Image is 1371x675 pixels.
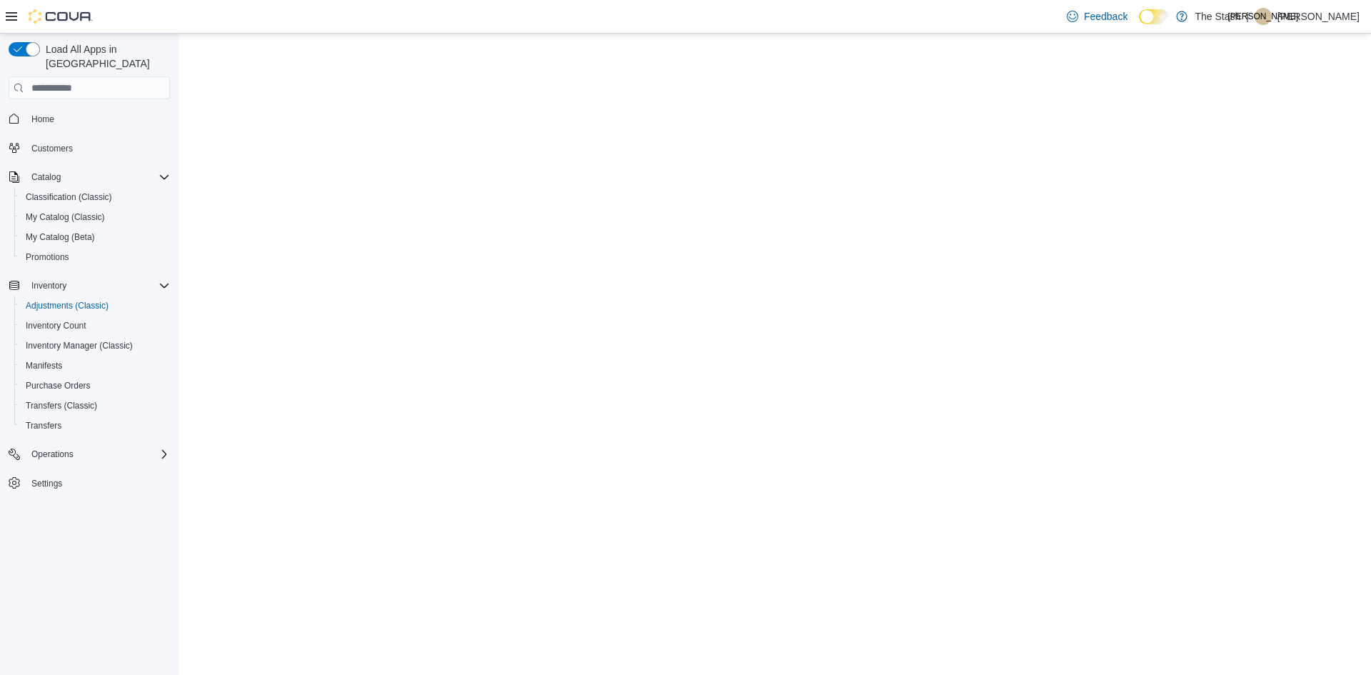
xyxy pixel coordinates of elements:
[14,227,176,247] button: My Catalog (Beta)
[20,209,111,226] a: My Catalog (Classic)
[26,446,79,463] button: Operations
[26,340,133,351] span: Inventory Manager (Classic)
[31,171,61,183] span: Catalog
[14,356,176,376] button: Manifests
[20,397,170,414] span: Transfers (Classic)
[26,420,61,431] span: Transfers
[3,473,176,494] button: Settings
[14,336,176,356] button: Inventory Manager (Classic)
[26,169,66,186] button: Catalog
[20,357,170,374] span: Manifests
[14,316,176,336] button: Inventory Count
[20,249,170,266] span: Promotions
[26,380,91,391] span: Purchase Orders
[26,140,79,157] a: Customers
[20,189,118,206] a: Classification (Classic)
[20,249,75,266] a: Promotions
[14,207,176,227] button: My Catalog (Classic)
[29,9,93,24] img: Cova
[1228,8,1299,25] span: [PERSON_NAME]
[20,189,170,206] span: Classification (Classic)
[26,320,86,331] span: Inventory Count
[1255,8,1272,25] div: Jonathan Owyoung
[31,478,62,489] span: Settings
[20,357,68,374] a: Manifests
[20,317,170,334] span: Inventory Count
[20,377,96,394] a: Purchase Orders
[1139,24,1140,25] span: Dark Mode
[20,297,114,314] a: Adjustments (Classic)
[14,376,176,396] button: Purchase Orders
[26,191,112,203] span: Classification (Classic)
[14,296,176,316] button: Adjustments (Classic)
[26,111,60,128] a: Home
[20,397,103,414] a: Transfers (Classic)
[20,229,101,246] a: My Catalog (Beta)
[3,138,176,159] button: Customers
[26,300,109,311] span: Adjustments (Classic)
[26,251,69,263] span: Promotions
[20,337,170,354] span: Inventory Manager (Classic)
[20,337,139,354] a: Inventory Manager (Classic)
[31,143,73,154] span: Customers
[40,42,170,71] span: Load All Apps in [GEOGRAPHIC_DATA]
[3,108,176,129] button: Home
[14,416,176,436] button: Transfers
[3,444,176,464] button: Operations
[31,280,66,291] span: Inventory
[26,400,97,411] span: Transfers (Classic)
[20,209,170,226] span: My Catalog (Classic)
[14,187,176,207] button: Classification (Classic)
[31,449,74,460] span: Operations
[26,109,170,127] span: Home
[26,474,170,492] span: Settings
[26,277,72,294] button: Inventory
[26,211,105,223] span: My Catalog (Classic)
[20,417,170,434] span: Transfers
[31,114,54,125] span: Home
[1084,9,1128,24] span: Feedback
[14,396,176,416] button: Transfers (Classic)
[26,231,95,243] span: My Catalog (Beta)
[1277,8,1360,25] p: [PERSON_NAME]
[20,417,67,434] a: Transfers
[1139,9,1169,24] input: Dark Mode
[14,247,176,267] button: Promotions
[20,377,170,394] span: Purchase Orders
[1195,8,1240,25] p: The Stash
[9,102,170,531] nav: Complex example
[26,475,68,492] a: Settings
[20,297,170,314] span: Adjustments (Classic)
[26,139,170,157] span: Customers
[26,277,170,294] span: Inventory
[20,317,92,334] a: Inventory Count
[26,446,170,463] span: Operations
[26,360,62,371] span: Manifests
[20,229,170,246] span: My Catalog (Beta)
[26,169,170,186] span: Catalog
[3,276,176,296] button: Inventory
[3,167,176,187] button: Catalog
[1061,2,1133,31] a: Feedback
